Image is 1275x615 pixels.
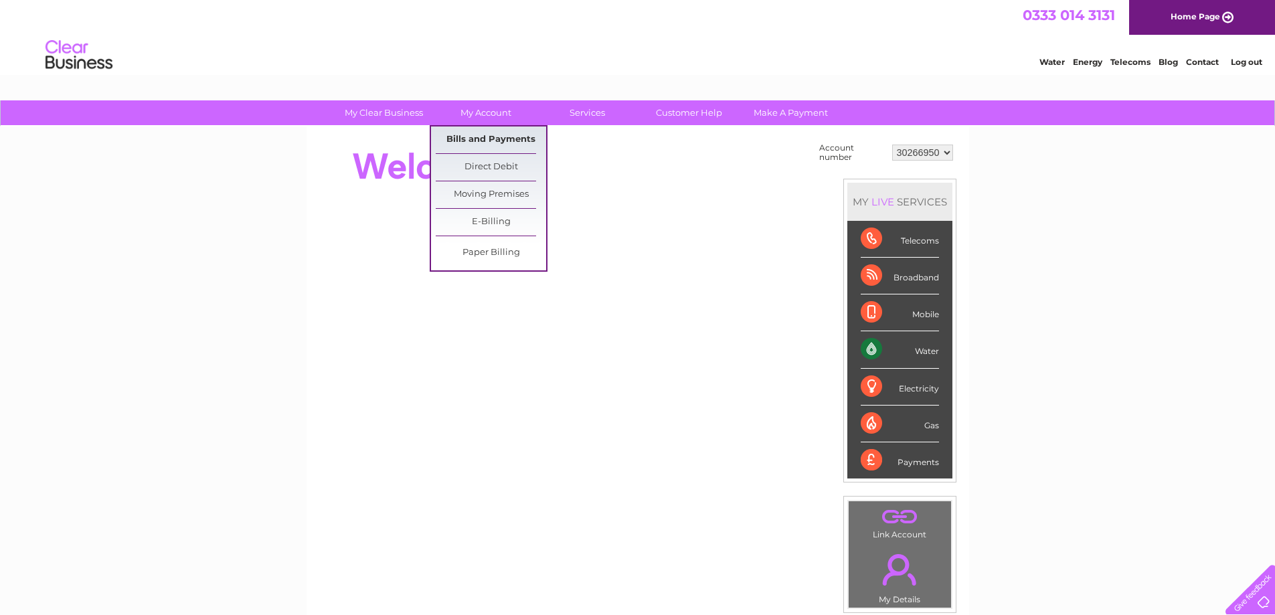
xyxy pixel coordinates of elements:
[852,505,948,528] a: .
[852,546,948,593] a: .
[861,442,939,478] div: Payments
[436,240,546,266] a: Paper Billing
[1073,57,1102,67] a: Energy
[1159,57,1178,67] a: Blog
[816,140,889,165] td: Account number
[861,258,939,294] div: Broadband
[1039,57,1065,67] a: Water
[430,100,541,125] a: My Account
[436,154,546,181] a: Direct Debit
[436,126,546,153] a: Bills and Payments
[848,543,952,608] td: My Details
[436,209,546,236] a: E-Billing
[861,369,939,406] div: Electricity
[861,331,939,368] div: Water
[861,221,939,258] div: Telecoms
[1110,57,1151,67] a: Telecoms
[45,35,113,76] img: logo.png
[848,501,952,543] td: Link Account
[861,294,939,331] div: Mobile
[322,7,954,65] div: Clear Business is a trading name of Verastar Limited (registered in [GEOGRAPHIC_DATA] No. 3667643...
[532,100,643,125] a: Services
[1023,7,1115,23] a: 0333 014 3131
[736,100,846,125] a: Make A Payment
[329,100,439,125] a: My Clear Business
[634,100,744,125] a: Customer Help
[847,183,952,221] div: MY SERVICES
[869,195,897,208] div: LIVE
[861,406,939,442] div: Gas
[436,181,546,208] a: Moving Premises
[1231,57,1262,67] a: Log out
[1186,57,1219,67] a: Contact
